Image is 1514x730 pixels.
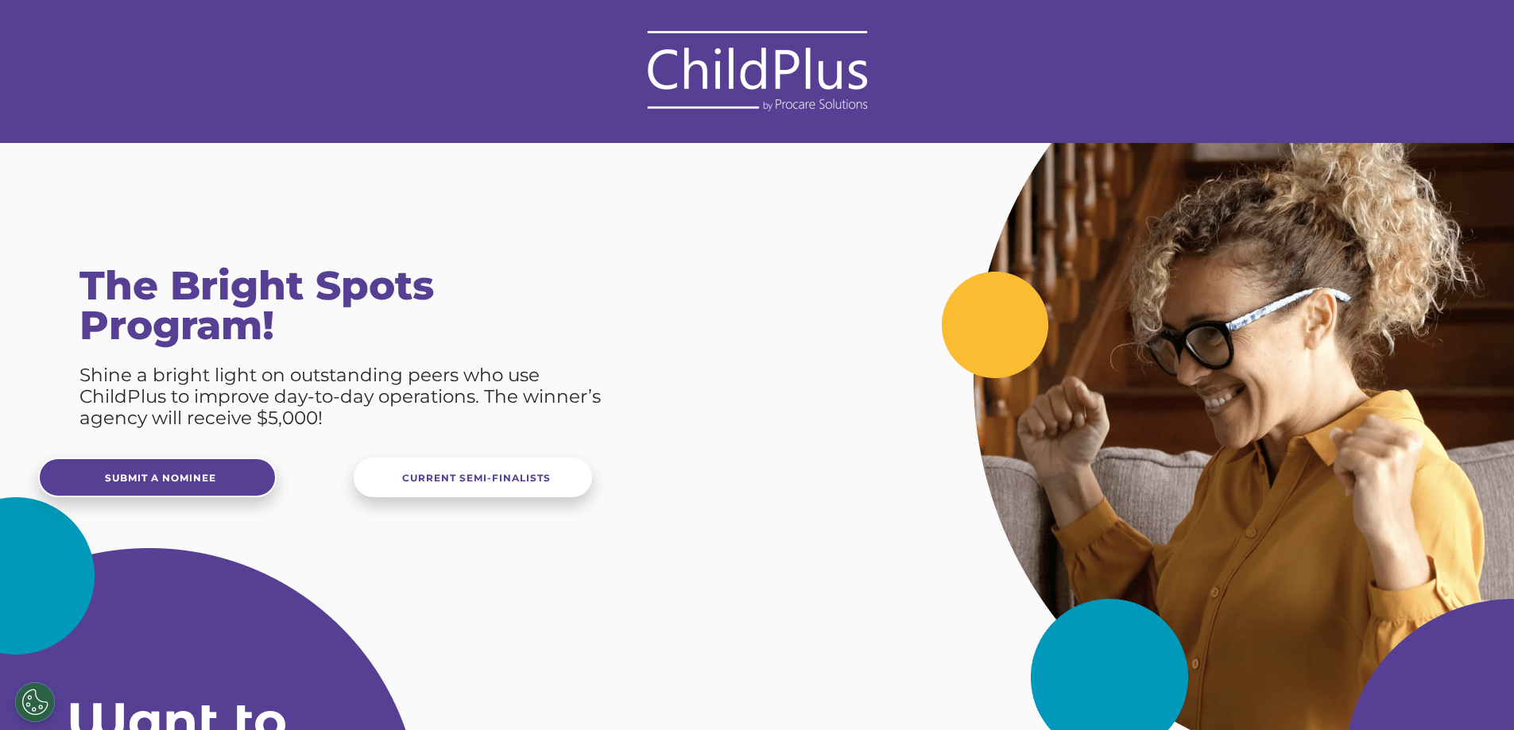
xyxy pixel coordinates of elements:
img: ChildPlus_Logo-ByPC-White [638,28,877,115]
a: Submit a Nominee [38,458,277,497]
button: Cookies Settings [15,682,55,722]
span: Submit a Nominee [105,472,216,484]
span: Current Semi-Finalists [402,472,551,484]
a: Current Semi-Finalists [354,458,592,497]
span: The Bright Spots Program! [79,261,434,350]
span: Shine a bright light on outstanding peers who use ChildPlus to improve day-to-day operations. The... [79,364,601,429]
